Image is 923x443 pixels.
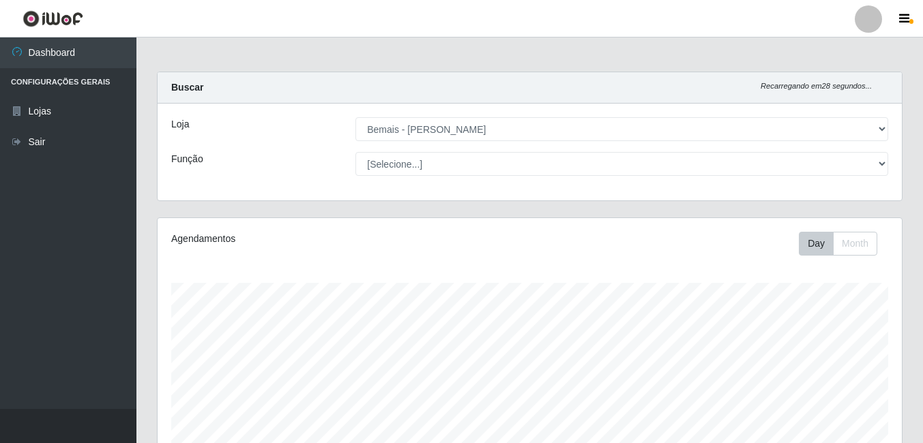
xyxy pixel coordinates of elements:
[171,117,189,132] label: Loja
[23,10,83,27] img: CoreUI Logo
[833,232,877,256] button: Month
[799,232,834,256] button: Day
[761,82,872,90] i: Recarregando em 28 segundos...
[171,82,203,93] strong: Buscar
[171,152,203,166] label: Função
[171,232,458,246] div: Agendamentos
[799,232,877,256] div: First group
[799,232,888,256] div: Toolbar with button groups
